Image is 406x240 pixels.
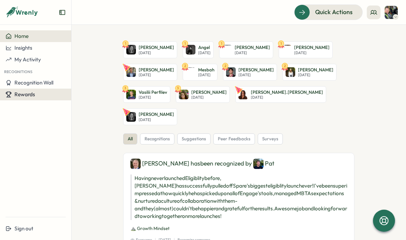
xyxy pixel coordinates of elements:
[139,111,174,118] p: [PERSON_NAME]
[235,86,326,103] a: katie.theriault[PERSON_NAME].[PERSON_NAME][DATE]
[186,45,195,54] img: Angel
[184,63,186,68] text: 2
[14,91,35,98] span: Rewards
[191,95,227,100] p: [DATE]
[253,159,274,169] div: Pat
[139,67,174,73] p: [PERSON_NAME]
[14,79,53,86] span: Recognition Wall
[218,136,250,142] span: peer feedbacks
[385,6,398,19] img: Will van de Noort
[198,67,214,73] p: Mesbah
[183,41,214,58] a: 1AngelAngel[DATE]
[130,226,347,232] p: ⛰️ Growth Mindset
[198,44,211,51] p: Angel
[198,73,214,77] p: [DATE]
[282,64,336,81] a: 2Lauren Todd[PERSON_NAME][DATE]
[238,67,274,73] p: [PERSON_NAME]
[251,95,323,100] p: [DATE]
[139,73,174,77] p: [DATE]
[177,86,179,90] text: 3
[126,112,136,122] img: Sarah Boden
[294,4,363,20] button: Quick Actions
[298,73,333,77] p: [DATE]
[125,86,127,90] text: 3
[139,89,167,96] p: Vasilii Perfilev
[145,136,170,142] span: recognitions
[14,33,29,39] span: Home
[130,174,347,220] p: Having never launched Eligiblity before, [PERSON_NAME] has successfully pulled off Spare's bigges...
[235,51,270,55] p: [DATE]
[176,86,230,103] a: 3Kaleigh Crawford[PERSON_NAME][DATE]
[123,64,177,81] a: Oskar Dunklee[PERSON_NAME][DATE]
[123,41,177,58] a: 1Sarah Boden[PERSON_NAME][DATE]
[235,44,270,51] p: [PERSON_NAME]
[59,9,66,16] button: Expand sidebar
[126,67,136,77] img: Oskar Dunklee
[219,41,273,58] a: 1Britt Hambleton[PERSON_NAME][DATE]
[198,51,211,55] p: [DATE]
[128,136,133,142] span: all
[14,44,32,51] span: Insights
[186,67,195,77] img: Mesbah
[279,41,333,58] a: 1Vadym Karachenko[PERSON_NAME][DATE]
[253,159,264,169] img: Pat Gregory
[221,41,222,46] text: 1
[222,45,232,54] img: Britt Hambleton
[139,118,174,122] p: [DATE]
[223,64,277,81] a: 2Valdi Ratu[PERSON_NAME][DATE]
[183,64,217,81] a: 2MesbahMesbah[DATE]
[130,159,141,169] img: Karl Nicholson
[224,63,226,68] text: 2
[226,67,236,77] img: Valdi Ratu
[179,90,189,99] img: Kaleigh Crawford
[315,8,353,17] span: Quick Actions
[238,73,274,77] p: [DATE]
[280,41,282,46] text: 1
[298,67,333,73] p: [PERSON_NAME]
[125,41,126,46] text: 1
[294,51,330,55] p: [DATE]
[139,95,167,100] p: [DATE]
[282,45,291,54] img: Vadym Karachenko
[126,45,136,54] img: Sarah Boden
[139,44,174,51] p: [PERSON_NAME]
[191,89,227,96] p: [PERSON_NAME]
[262,136,278,142] span: surveys
[286,67,295,77] img: Lauren Todd
[251,89,323,96] p: [PERSON_NAME].[PERSON_NAME]
[123,86,170,103] a: 3Vasilii PerfilevVasilii Perfilev[DATE]
[184,41,186,46] text: 1
[126,90,136,99] img: Vasilii Perfilev
[139,51,174,55] p: [DATE]
[123,108,177,125] a: Sarah Boden[PERSON_NAME][DATE]
[14,56,41,63] span: My Activity
[294,44,330,51] p: [PERSON_NAME]
[14,225,33,232] span: Sign out
[238,90,248,99] img: katie.theriault
[130,159,347,169] div: [PERSON_NAME] has been recognized by
[182,136,206,142] span: suggestions
[284,63,286,68] text: 2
